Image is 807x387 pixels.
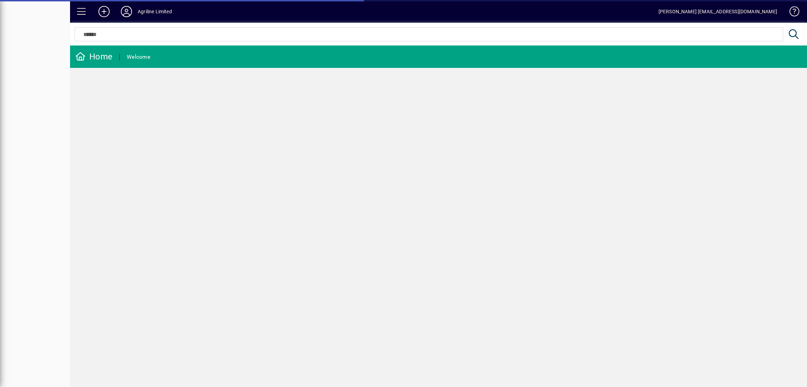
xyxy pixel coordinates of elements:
[127,51,150,63] div: Welcome
[115,5,138,18] button: Profile
[784,1,798,24] a: Knowledge Base
[658,6,777,17] div: [PERSON_NAME] [EMAIL_ADDRESS][DOMAIN_NAME]
[138,6,172,17] div: Agriline Limited
[75,51,112,62] div: Home
[93,5,115,18] button: Add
